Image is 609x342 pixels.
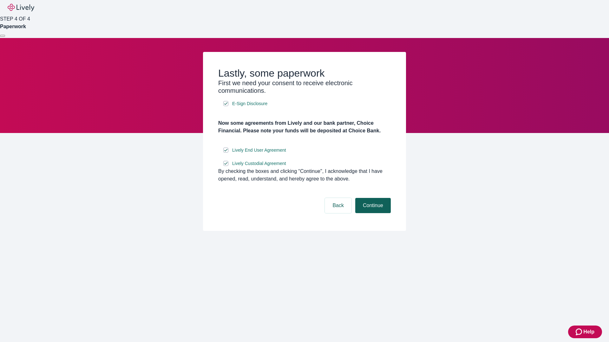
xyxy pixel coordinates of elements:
h3: First we need your consent to receive electronic communications. [218,79,391,94]
a: e-sign disclosure document [231,160,287,168]
svg: Zendesk support icon [576,328,583,336]
img: Lively [8,4,34,11]
span: Lively Custodial Agreement [232,160,286,167]
a: e-sign disclosure document [231,146,287,154]
button: Zendesk support iconHelp [568,326,602,338]
a: e-sign disclosure document [231,100,269,108]
button: Continue [355,198,391,213]
div: By checking the boxes and clicking “Continue", I acknowledge that I have opened, read, understand... [218,168,391,183]
button: Back [325,198,351,213]
h2: Lastly, some paperwork [218,67,391,79]
span: Lively End User Agreement [232,147,286,154]
span: Help [583,328,594,336]
h4: Now some agreements from Lively and our bank partner, Choice Financial. Please note your funds wi... [218,119,391,135]
span: E-Sign Disclosure [232,100,267,107]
